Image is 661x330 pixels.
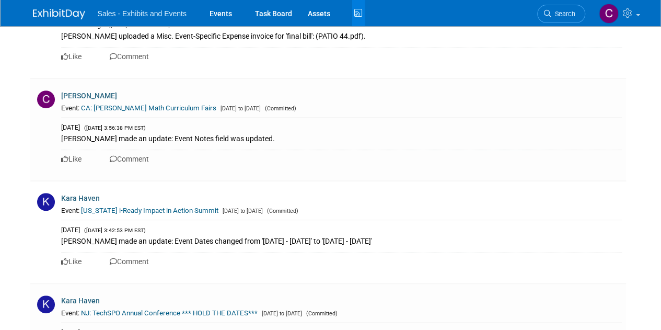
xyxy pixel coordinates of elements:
a: Comment [110,155,149,163]
a: Kara Haven [61,297,100,305]
img: K.jpg [37,193,55,211]
img: Christine Lurz [599,4,619,24]
img: C.jpg [37,90,55,108]
a: Kara Haven [61,194,100,202]
span: [DATE] to [DATE] [218,105,261,112]
a: [PERSON_NAME] [61,92,117,100]
span: [DATE] [61,123,80,131]
span: (Committed) [262,105,296,112]
span: (Committed) [264,208,298,214]
span: Sales - Exhibits and Events [98,9,187,18]
span: ([DATE] 3:56:38 PM EST) [82,124,146,131]
img: K.jpg [37,295,55,313]
span: ([DATE] 3:42:53 PM EST) [82,227,146,234]
a: Comment [110,257,149,266]
a: Like [61,257,82,266]
div: [PERSON_NAME] uploaded a Misc. Event-Specific Expense invoice for 'final bill': (PATIO 44.pdf). [61,30,622,41]
span: (Committed) [304,310,338,317]
span: ([DATE] 8:06:17 AM EST) [106,22,170,29]
span: 4 seconds ago [61,21,105,29]
span: Event: [61,207,79,214]
span: [DATE] to [DATE] [259,310,302,317]
div: [PERSON_NAME] made an update: Event Dates changed from '[DATE] - [DATE]' to '[DATE] - [DATE]' [61,235,622,246]
a: Search [537,5,585,23]
a: CA: [PERSON_NAME] Math Curriculum Fairs [81,104,216,112]
a: NJ: TechSPO Annual Conference *** HOLD THE DATES*** [81,309,258,317]
span: [DATE] [61,226,80,234]
img: ExhibitDay [33,9,85,19]
div: [PERSON_NAME] made an update: Event Notes field was updated. [61,132,622,144]
a: [US_STATE] i-Ready Impact in Action Summit [81,207,218,214]
span: Search [551,10,575,18]
a: Comment [110,52,149,61]
span: [DATE] to [DATE] [220,208,263,214]
a: Like [61,155,82,163]
span: Event: [61,104,79,112]
span: Event: [61,309,79,317]
a: Like [61,52,82,61]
